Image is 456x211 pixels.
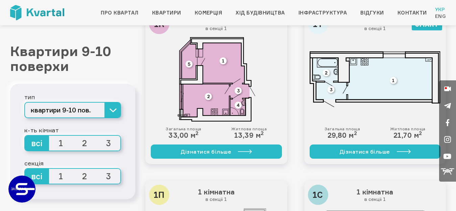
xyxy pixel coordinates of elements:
[25,169,49,184] span: всі
[49,136,73,151] span: 1
[166,127,201,131] small: Загальна площа
[149,185,169,205] div: 1П
[419,130,422,136] sup: 2
[390,127,426,131] small: Житлова площа
[177,37,255,122] img: 1К
[152,196,280,202] small: в секціі 1
[10,5,64,20] img: Kvartal
[10,44,135,74] h1: Квартири 9-10 поверхи
[311,196,439,202] small: в секціі 1
[24,92,121,102] div: тип
[151,186,282,204] h3: 1 кімнатна
[298,9,347,17] a: Інфраструктура
[101,9,138,17] a: Про квартал
[24,102,121,118] button: квартири 9-10 пов.
[354,130,357,136] sup: 2
[360,9,384,17] a: Відгуки
[49,169,73,184] span: 1
[8,176,35,203] a: ЗАБУДОВНИК
[435,13,446,20] a: Eng
[195,9,222,17] a: Комерція
[310,186,441,204] h3: 1 кімнатна
[231,127,267,139] div: 13,39 м
[97,136,121,151] span: 3
[73,136,97,151] span: 2
[231,127,267,131] small: Житлова площа
[308,185,328,205] div: 1С
[152,25,280,31] small: в секціі 1
[261,130,264,136] sup: 2
[97,169,121,184] span: 3
[236,9,285,17] a: Хід будівництва
[166,127,201,139] div: 33,00 м
[310,51,441,108] img: 1Т
[310,144,441,159] a: Дізнатися більше
[24,158,121,168] div: секція
[195,130,198,136] sup: 2
[152,9,181,17] a: Квартири
[73,169,97,184] span: 2
[325,127,360,139] div: 29,80 м
[311,25,439,31] small: в секціі 1
[11,187,33,191] text: ЗАБУДОВНИК
[398,9,427,17] a: Контакти
[390,127,426,139] div: 21,70 м
[325,127,360,131] small: Загальна площа
[25,136,49,151] span: всі
[24,125,121,135] div: к-ть кімнат
[435,6,446,13] a: Укр
[151,144,282,159] a: Дізнатися більше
